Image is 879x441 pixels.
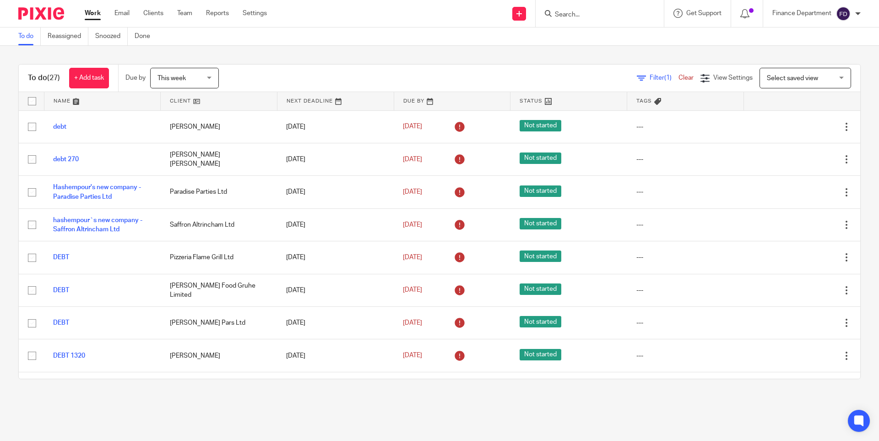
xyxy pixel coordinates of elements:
td: [DATE] [277,307,394,339]
td: [DATE] [277,241,394,274]
a: Reassigned [48,27,88,45]
td: [PERSON_NAME] Pars Ltd [161,307,277,339]
span: [DATE] [403,124,422,130]
div: --- [636,351,735,360]
td: [DATE] [277,274,394,306]
a: hashempour`s new company - Saffron Altrincham Ltd [53,217,142,233]
td: [PERSON_NAME] [161,110,277,143]
span: (27) [47,74,60,82]
span: Not started [520,250,561,262]
span: Not started [520,185,561,197]
div: --- [636,253,735,262]
span: Not started [520,218,561,229]
span: Select saved view [767,75,818,82]
a: Clients [143,9,163,18]
span: Not started [520,283,561,295]
a: Work [85,9,101,18]
td: Saffron Altrincham Ltd [161,208,277,241]
span: Tags [636,98,652,103]
span: [DATE] [403,287,422,294]
a: Settings [243,9,267,18]
span: Not started [520,349,561,360]
span: Get Support [686,10,722,16]
a: debt [53,124,66,130]
img: svg%3E [836,6,851,21]
div: --- [636,122,735,131]
a: Snoozed [95,27,128,45]
a: debt 270 [53,156,79,163]
span: [DATE] [403,222,422,228]
td: [PERSON_NAME] Food Gruhe Limited [161,274,277,306]
a: DEBT [53,320,69,326]
a: DEBT [53,287,69,294]
td: [PERSON_NAME] [161,339,277,372]
h1: To do [28,73,60,83]
p: Finance Department [772,9,831,18]
span: Not started [520,120,561,131]
a: Team [177,9,192,18]
div: --- [636,220,735,229]
span: Not started [520,152,561,164]
span: [DATE] [403,320,422,326]
div: --- [636,286,735,295]
img: Pixie [18,7,64,20]
td: [DATE] [277,339,394,372]
span: This week [157,75,186,82]
td: [DATE] [277,176,394,208]
td: [DATE] [277,208,394,241]
td: Pizzeria Flame Grill Ltd [161,241,277,274]
a: DEBT [53,254,69,261]
td: Paradise Parties Ltd [161,176,277,208]
p: Due by [125,73,146,82]
td: [DATE] [277,143,394,175]
td: [DATE] [277,110,394,143]
span: Not started [520,316,561,327]
a: Hashempour's new company - Paradise Parties Ltd [53,184,141,200]
a: Reports [206,9,229,18]
a: DEBT 1320 [53,353,85,359]
td: [PERSON_NAME] [PERSON_NAME] [161,143,277,175]
span: Filter [650,75,678,81]
a: + Add task [69,68,109,88]
a: Done [135,27,157,45]
div: --- [636,318,735,327]
span: View Settings [713,75,753,81]
span: [DATE] [403,352,422,359]
span: [DATE] [403,254,422,261]
a: Email [114,9,130,18]
span: [DATE] [403,189,422,195]
div: --- [636,187,735,196]
div: --- [636,155,735,164]
a: To do [18,27,41,45]
td: [DATE] [277,372,394,404]
a: Clear [678,75,694,81]
td: NASTARAN ARIANA [161,372,277,404]
span: (1) [664,75,672,81]
input: Search [554,11,636,19]
span: [DATE] [403,156,422,163]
